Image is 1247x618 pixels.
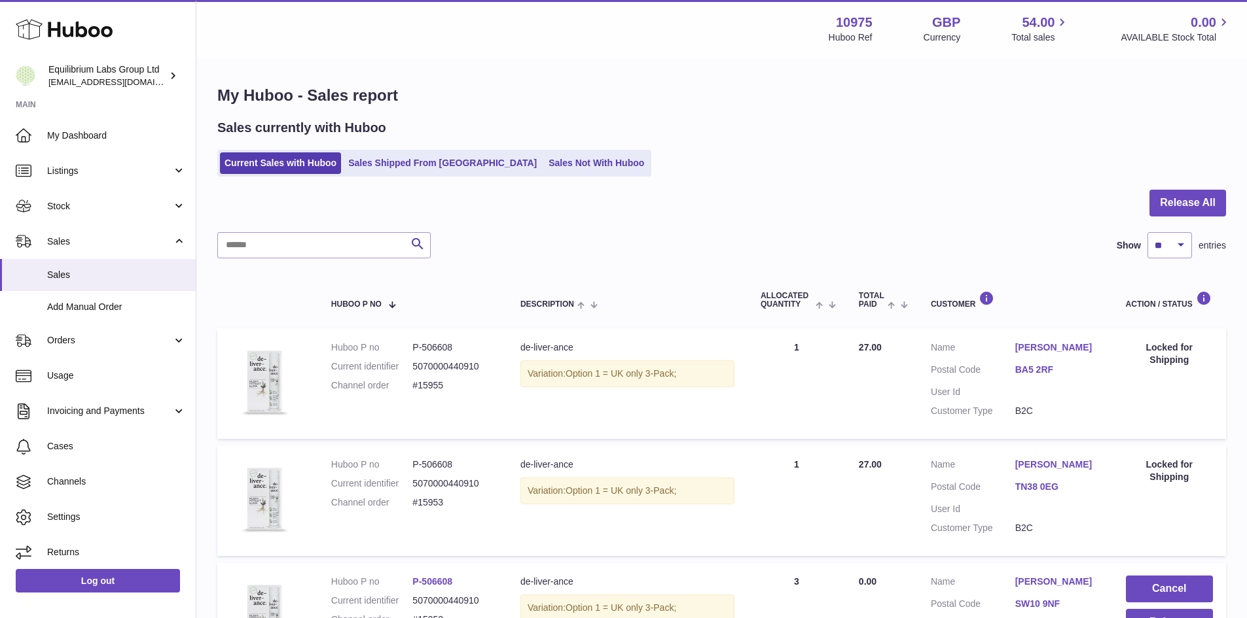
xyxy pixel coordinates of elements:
[1121,14,1231,44] a: 0.00 AVAILABLE Stock Total
[16,66,35,86] img: huboo@equilibriumlabs.com
[47,405,172,417] span: Invoicing and Payments
[1015,481,1100,493] a: TN38 0EG
[331,496,413,509] dt: Channel order
[230,458,296,540] img: 3PackDeliverance_Front.jpg
[1015,598,1100,610] a: SW10 9NF
[412,379,494,392] dd: #15955
[1117,239,1141,252] label: Show
[47,165,172,177] span: Listings
[761,292,812,309] span: ALLOCATED Quantity
[544,152,649,174] a: Sales Not With Huboo
[217,119,386,137] h2: Sales currently with Huboo
[47,511,186,523] span: Settings
[412,477,494,490] dd: 5070000440910
[859,292,884,309] span: Total paid
[47,334,172,347] span: Orders
[520,341,734,354] div: de-liver-ance
[412,594,494,607] dd: 5070000440910
[412,496,494,509] dd: #15953
[1121,31,1231,44] span: AVAILABLE Stock Total
[520,477,734,504] div: Variation:
[520,300,574,309] span: Description
[931,598,1015,613] dt: Postal Code
[47,475,186,488] span: Channels
[331,360,413,373] dt: Current identifier
[1126,291,1213,309] div: Action / Status
[566,485,676,496] span: Option 1 = UK only 3-Pack;
[1015,575,1100,588] a: [PERSON_NAME]
[412,360,494,373] dd: 5070000440910
[331,458,413,471] dt: Huboo P no
[859,459,882,470] span: 27.00
[931,503,1015,515] dt: User Id
[1011,31,1070,44] span: Total sales
[1015,458,1100,471] a: [PERSON_NAME]
[859,342,882,352] span: 27.00
[931,458,1015,474] dt: Name
[1126,575,1213,602] button: Cancel
[1022,14,1055,31] span: 54.00
[48,63,166,88] div: Equilibrium Labs Group Ltd
[331,477,413,490] dt: Current identifier
[48,77,192,87] span: [EMAIL_ADDRESS][DOMAIN_NAME]
[412,576,452,587] a: P-506608
[931,405,1015,417] dt: Customer Type
[47,269,186,281] span: Sales
[16,569,180,592] a: Log out
[859,576,877,587] span: 0.00
[932,14,960,31] strong: GBP
[520,575,734,588] div: de-liver-ance
[344,152,541,174] a: Sales Shipped From [GEOGRAPHIC_DATA]
[47,546,186,558] span: Returns
[331,341,413,354] dt: Huboo P no
[47,129,186,142] span: My Dashboard
[1126,341,1213,366] div: Locked for Shipping
[566,368,676,379] span: Option 1 = UK only 3-Pack;
[931,364,1015,379] dt: Postal Code
[47,200,172,213] span: Stock
[47,369,186,382] span: Usage
[836,14,873,31] strong: 10975
[931,341,1015,357] dt: Name
[331,575,413,588] dt: Huboo P no
[1199,239,1226,252] span: entries
[931,291,1100,309] div: Customer
[331,300,382,309] span: Huboo P no
[931,522,1015,534] dt: Customer Type
[931,575,1015,591] dt: Name
[931,481,1015,496] dt: Postal Code
[1015,364,1100,376] a: BA5 2RF
[1191,14,1216,31] span: 0.00
[1011,14,1070,44] a: 54.00 Total sales
[748,445,846,556] td: 1
[230,341,296,422] img: 3PackDeliverance_Front.jpg
[1126,458,1213,483] div: Locked for Shipping
[748,328,846,439] td: 1
[1149,190,1226,216] button: Release All
[924,31,961,44] div: Currency
[331,379,413,392] dt: Channel order
[1015,405,1100,417] dd: B2C
[829,31,873,44] div: Huboo Ref
[220,152,341,174] a: Current Sales with Huboo
[217,85,1226,106] h1: My Huboo - Sales report
[47,235,172,248] span: Sales
[931,386,1015,398] dt: User Id
[47,301,186,313] span: Add Manual Order
[331,594,413,607] dt: Current identifier
[566,602,676,613] span: Option 1 = UK only 3-Pack;
[520,458,734,471] div: de-liver-ance
[412,341,494,354] dd: P-506608
[412,458,494,471] dd: P-506608
[520,360,734,387] div: Variation:
[47,440,186,453] span: Cases
[1015,341,1100,354] a: [PERSON_NAME]
[1015,522,1100,534] dd: B2C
